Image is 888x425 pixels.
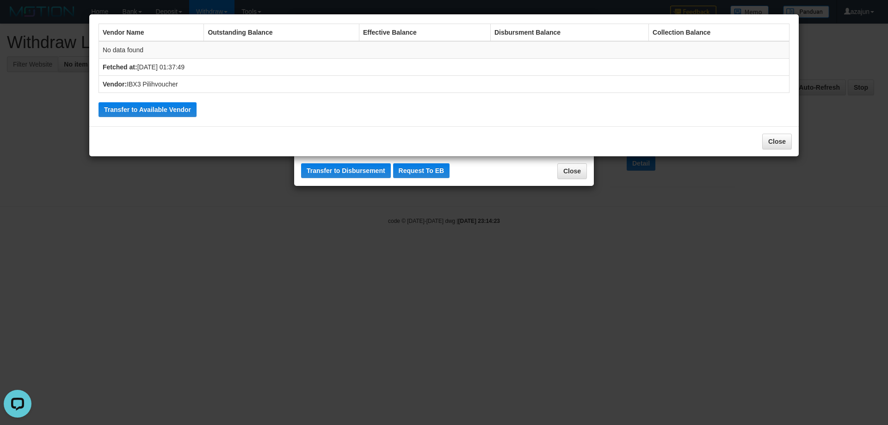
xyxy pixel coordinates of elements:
button: Close [762,134,792,149]
th: Effective Balance [359,24,490,42]
b: Fetched at: [103,63,137,71]
th: Vendor Name [99,24,204,42]
th: Disbursment Balance [490,24,648,42]
td: IBX3 Pilihvoucher [99,76,789,93]
th: Outstanding Balance [204,24,359,42]
button: Open LiveChat chat widget [4,4,31,31]
button: Transfer to Available Vendor [99,102,197,117]
td: No data found [99,41,789,59]
td: [DATE] 01:37:49 [99,59,789,76]
b: Vendor: [103,80,127,88]
th: Collection Balance [649,24,789,42]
